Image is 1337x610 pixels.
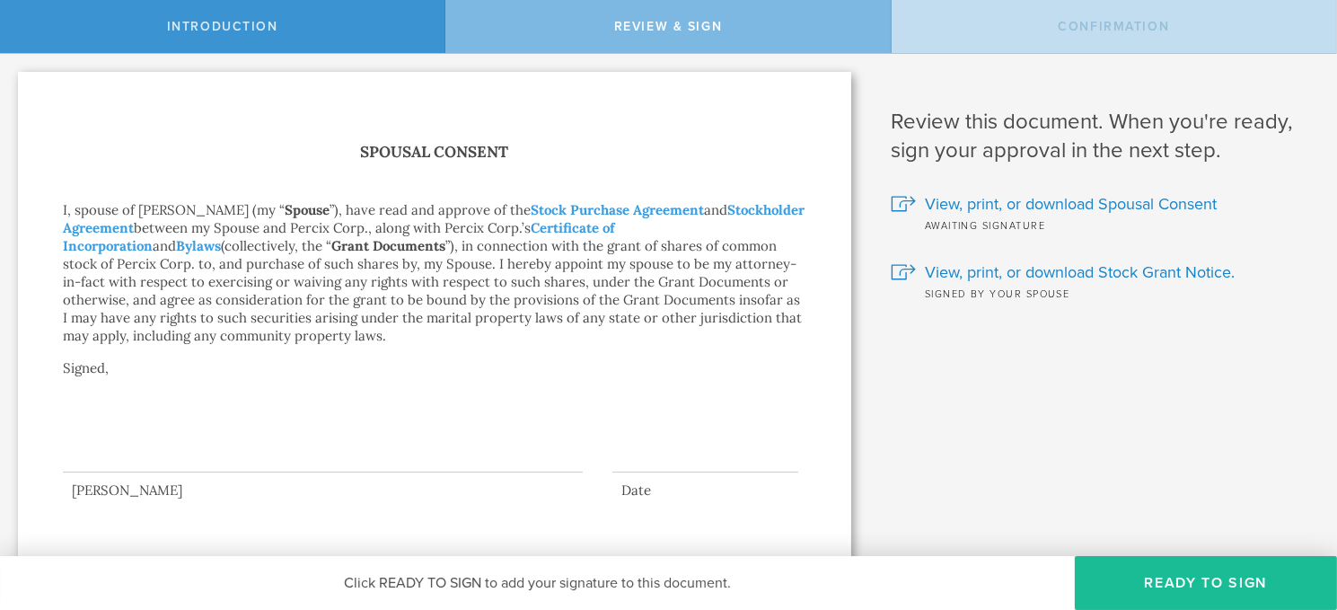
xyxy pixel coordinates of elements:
span: View, print, or download Stock Grant Notice. [925,261,1235,284]
div: וידג'ט של צ'אט [1247,470,1337,556]
div: Awaiting signature [891,216,1310,234]
div: [PERSON_NAME] [63,482,583,499]
a: Certificate of Incorporation [63,219,615,254]
strong: Grant Documents [331,237,445,254]
span: Review & Sign [614,19,723,34]
a: Stock Purchase Agreement [531,201,704,218]
span: Introduction [167,19,278,34]
span: Confirmation [1058,19,1169,34]
strong: Spouse [285,201,330,218]
h1: Spousal Consent [63,139,806,165]
p: I, spouse of [PERSON_NAME] (my “ ”), have read and approve of the and between my Spouse and Perci... [63,201,806,345]
a: Bylaws [176,237,221,254]
h1: Review this document. When you're ready, sign your approval in the next step. [891,108,1310,165]
div: Signed by your spouse [891,284,1310,302]
a: Stockholder Agreement [63,201,805,236]
p: Signed, [63,359,806,413]
iframe: Chat Widget [1247,470,1337,556]
span: View, print, or download Spousal Consent [925,192,1217,216]
button: Ready to Sign [1075,556,1337,610]
div: Date [612,482,798,499]
span: Click READY TO SIGN to add your signature to this document. [344,574,731,592]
